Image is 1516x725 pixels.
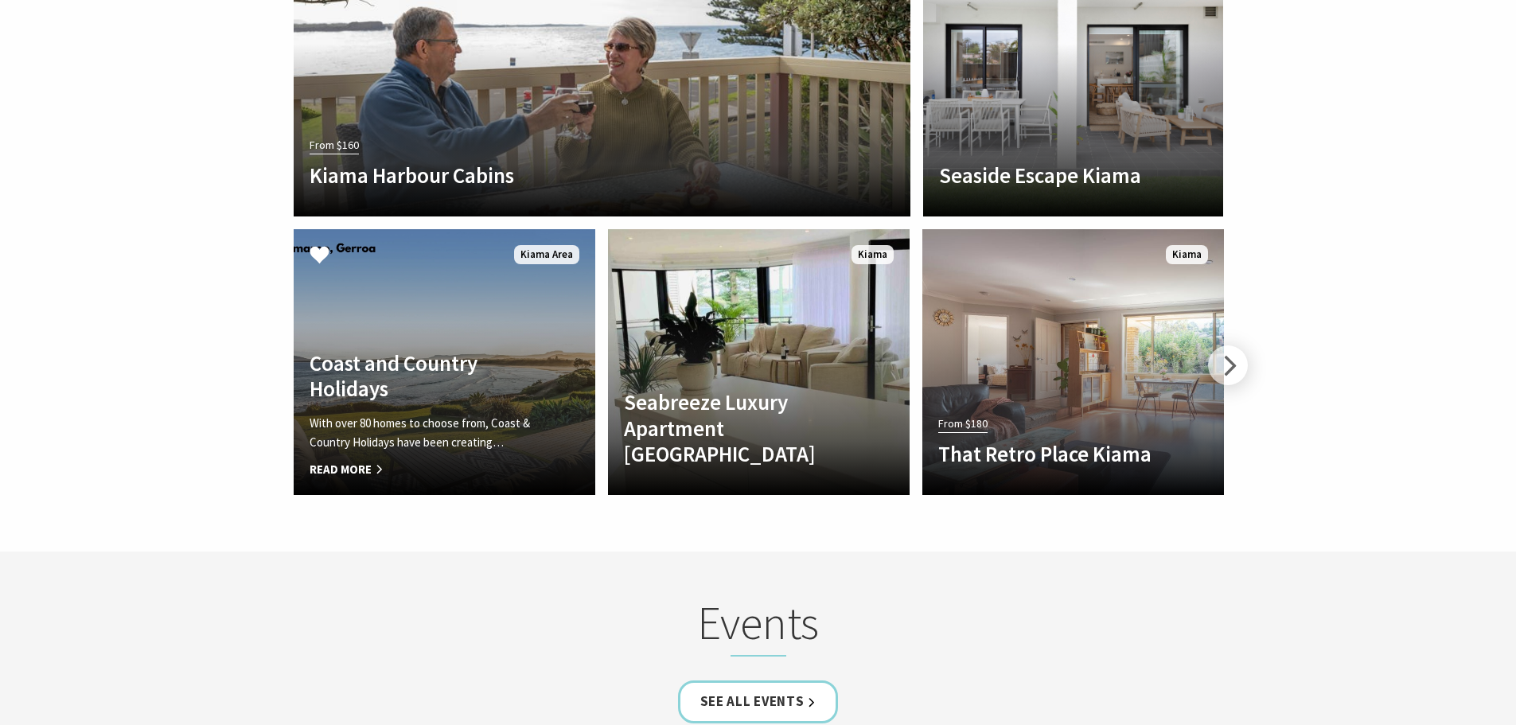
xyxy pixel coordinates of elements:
[514,245,579,265] span: Kiama Area
[294,229,595,495] a: Another Image Used Coast and Country Holidays With over 80 homes to choose from, Coast & Country ...
[852,245,894,265] span: Kiama
[294,229,345,283] button: Click to Favourite Coast and Country Holidays
[310,350,534,402] h4: Coast and Country Holidays
[678,680,839,723] a: See all Events
[938,441,1163,466] h4: That Retro Place Kiama
[310,460,534,479] span: Read More
[624,389,848,466] h4: Seabreeze Luxury Apartment [GEOGRAPHIC_DATA]
[446,595,1070,657] h2: Events
[310,414,534,452] p: With over 80 homes to choose from, Coast & Country Holidays have been creating…
[939,162,1162,188] h4: Seaside Escape Kiama
[608,229,910,495] a: Another Image Used Seabreeze Luxury Apartment [GEOGRAPHIC_DATA] Kiama
[310,162,802,188] h4: Kiama Harbour Cabins
[938,415,988,433] span: From $180
[922,229,1224,495] a: From $180 That Retro Place Kiama Kiama
[1166,245,1208,265] span: Kiama
[310,136,359,154] span: From $160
